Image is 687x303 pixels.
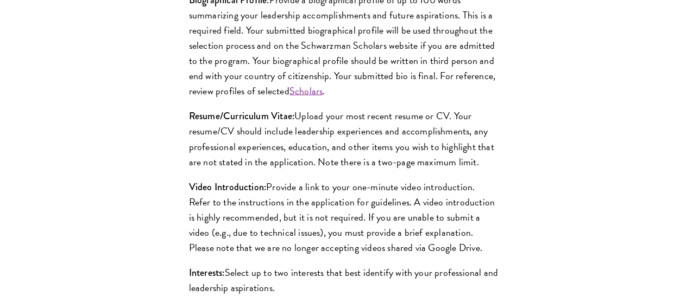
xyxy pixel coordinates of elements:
p: Provide a link to your one-minute video introduction. Refer to the instructions in the applicatio... [189,179,499,255]
strong: Interests: [189,266,225,280]
p: Select up to two interests that best identify with your professional and leadership aspirations. [189,265,499,295]
p: Upload your most recent resume or CV. Your resume/CV should include leadership experiences and ac... [189,108,499,169]
a: Scholars [289,83,323,98]
strong: Resume/Curriculum Vitae: [189,109,295,123]
strong: Video Introduction: [189,180,267,194]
